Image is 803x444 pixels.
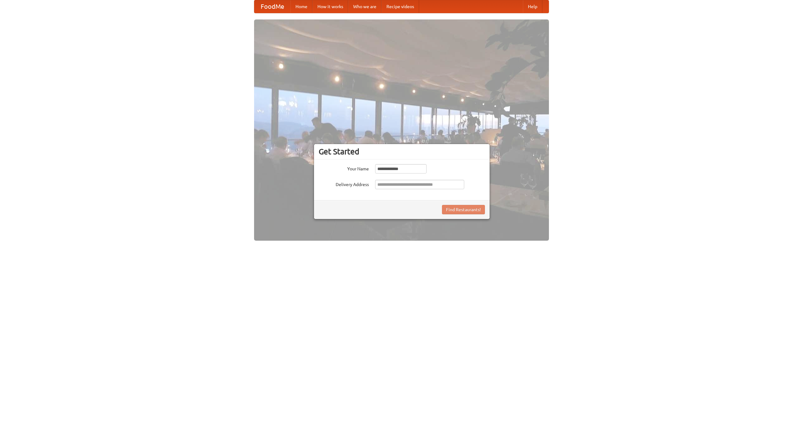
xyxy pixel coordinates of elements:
a: Help [523,0,542,13]
label: Your Name [319,164,369,172]
button: Find Restaurants! [442,205,485,214]
a: Who we are [348,0,381,13]
label: Delivery Address [319,180,369,188]
h3: Get Started [319,147,485,156]
a: FoodMe [254,0,290,13]
a: Recipe videos [381,0,419,13]
a: Home [290,0,312,13]
a: How it works [312,0,348,13]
